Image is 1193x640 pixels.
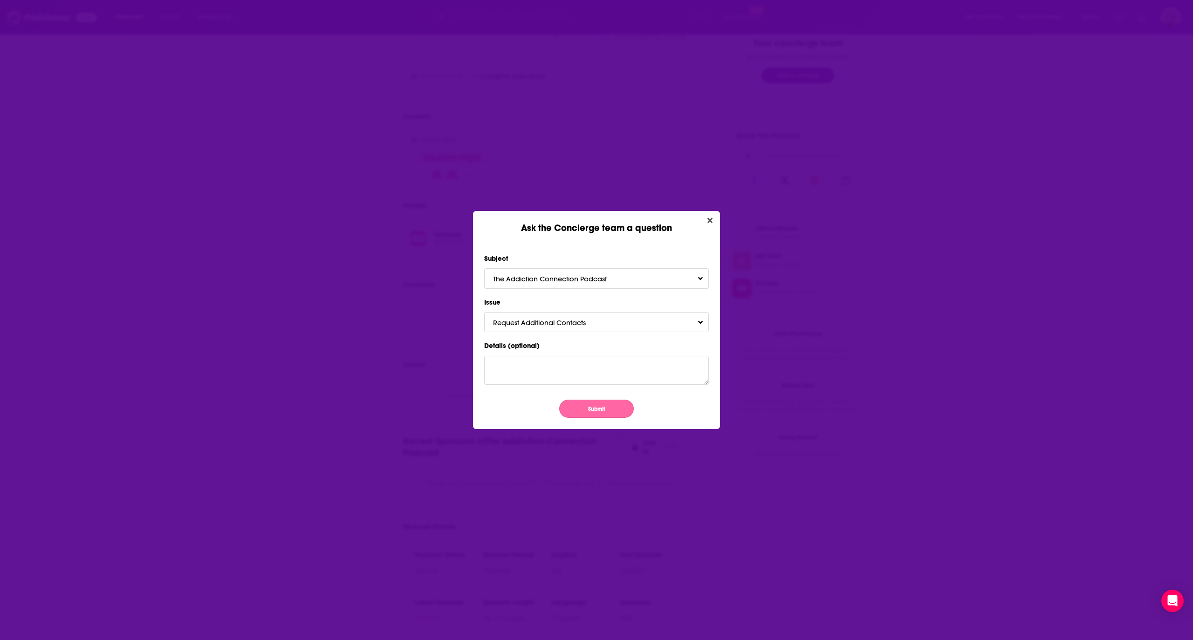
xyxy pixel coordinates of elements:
button: The Addiction Connection PodcastToggle Pronoun Dropdown [484,268,709,288]
span: The Addiction Connection Podcast [493,274,625,283]
button: Request Additional ContactsToggle Pronoun Dropdown [484,312,709,332]
label: Details (optional) [484,340,709,352]
label: Subject [484,252,709,265]
button: Submit [559,400,634,418]
div: Ask the Concierge team a question [473,211,720,234]
button: Close [704,215,716,226]
label: Issue [484,296,709,308]
div: Open Intercom Messenger [1161,590,1184,612]
span: Request Additional Contacts [493,318,604,327]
